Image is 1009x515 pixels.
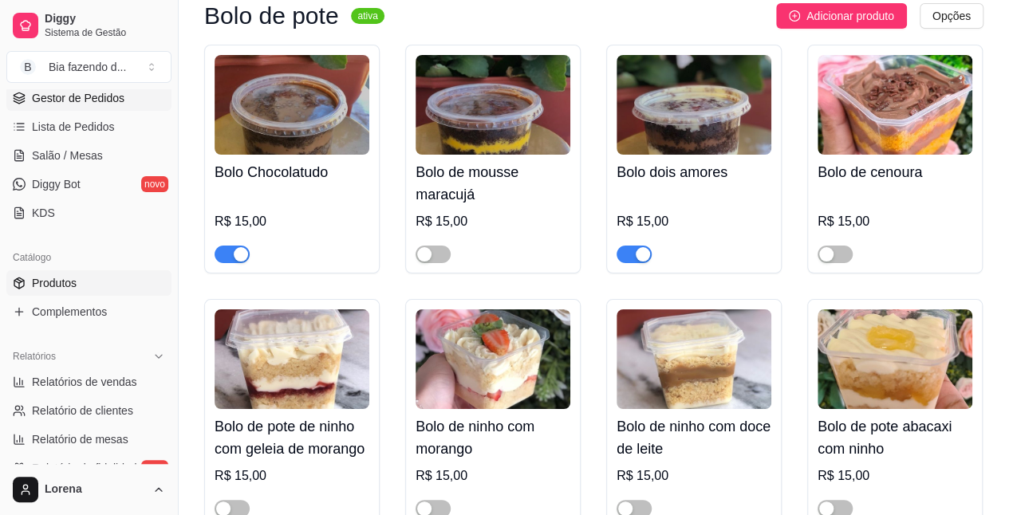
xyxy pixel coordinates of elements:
h4: Bolo de pote de ninho com geleia de morango [215,415,369,460]
h4: Bolo de ninho com morango [416,415,570,460]
span: KDS [32,205,55,221]
h3: Bolo de pote [204,6,338,26]
span: Relatório de mesas [32,431,128,447]
span: Adicionar produto [806,7,894,25]
img: product-image [617,55,771,155]
h4: Bolo de pote abacaxi com ninho [818,415,972,460]
img: product-image [215,55,369,155]
span: Salão / Mesas [32,147,103,163]
span: Relatório de fidelidade [32,460,143,476]
h4: Bolo de mousse maracujá [416,161,570,206]
span: Lorena [45,482,146,497]
span: Relatório de clientes [32,403,133,419]
span: Lista de Pedidos [32,119,115,135]
img: product-image [818,55,972,155]
h4: Bolo dois amores [617,161,771,183]
div: R$ 15,00 [215,212,369,231]
button: Lorena [6,470,171,509]
span: Diggy [45,12,165,26]
a: Relatórios de vendas [6,369,171,395]
img: product-image [416,55,570,155]
button: Adicionar produto [776,3,907,29]
sup: ativa [351,8,384,24]
a: KDS [6,200,171,226]
h4: Bolo de ninho com doce de leite [617,415,771,460]
div: Bia fazendo d ... [49,59,126,75]
h4: Bolo Chocolatudo [215,161,369,183]
a: Relatório de clientes [6,398,171,423]
a: Produtos [6,270,171,296]
a: Relatório de fidelidadenovo [6,455,171,481]
div: Catálogo [6,245,171,270]
span: B [20,59,36,75]
button: Opções [920,3,983,29]
a: Diggy Botnovo [6,171,171,197]
a: DiggySistema de Gestão [6,6,171,45]
a: Complementos [6,299,171,324]
a: Lista de Pedidos [6,114,171,140]
h4: Bolo de cenoura [818,161,972,183]
a: Salão / Mesas [6,143,171,168]
span: Sistema de Gestão [45,26,165,39]
span: Relatórios [13,350,56,363]
img: product-image [416,309,570,409]
button: Select a team [6,51,171,83]
img: product-image [215,309,369,409]
span: Diggy Bot [32,176,81,192]
a: Relatório de mesas [6,427,171,452]
span: Complementos [32,304,107,320]
a: Gestor de Pedidos [6,85,171,111]
div: R$ 15,00 [617,466,771,486]
div: R$ 15,00 [818,466,972,486]
span: Gestor de Pedidos [32,90,124,106]
div: R$ 15,00 [416,466,570,486]
span: Relatórios de vendas [32,374,137,390]
div: R$ 15,00 [818,212,972,231]
div: R$ 15,00 [215,466,369,486]
span: Opções [932,7,971,25]
span: Produtos [32,275,77,291]
span: plus-circle [789,10,800,22]
img: product-image [617,309,771,409]
div: R$ 15,00 [416,212,570,231]
div: R$ 15,00 [617,212,771,231]
img: product-image [818,309,972,409]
